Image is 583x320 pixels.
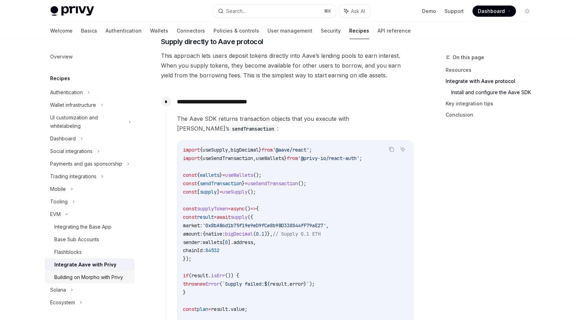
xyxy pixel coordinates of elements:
[55,273,123,281] div: Building on Morpho with Privy
[256,155,284,161] span: useWallets
[183,180,197,187] span: const
[183,214,197,220] span: const
[219,189,222,195] span: =
[183,281,197,287] span: throw
[351,8,365,15] span: Ask AI
[298,180,306,187] span: ();
[211,273,225,279] span: isErr
[222,281,264,287] span: `Supply failed:
[50,286,66,294] div: Solana
[183,155,200,161] span: import
[233,239,253,245] span: address
[50,74,70,83] h5: Recipes
[208,306,211,313] span: =
[177,114,413,133] span: The Aave SDK returns transaction objects that you execute with [PERSON_NAME]’s :
[350,22,370,39] a: Recipes
[183,172,197,178] span: const
[253,172,262,178] span: ();
[222,189,248,195] span: useSupply
[50,172,97,181] div: Trading integrations
[287,281,290,287] span: .
[205,231,225,237] span: native:
[231,147,259,153] span: bigDecimal
[203,222,326,229] span: '0x8bAB6d1b75f19e9eD9fCe8b9BD338844fF79aE27'
[264,281,270,287] span: ${
[225,239,228,245] span: 0
[242,180,245,187] span: }
[45,258,135,271] a: Integrate Aave with Privy
[197,214,214,220] span: result
[324,8,332,14] span: ⌘ K
[264,231,273,237] span: )},
[245,206,250,212] span: ()
[225,273,239,279] span: ()) {
[183,222,203,229] span: market:
[50,298,75,307] div: Ecosystem
[50,197,68,206] div: Tooling
[50,113,124,130] div: UI customization and whitelabeling
[50,134,76,143] div: Dashboard
[217,214,231,220] span: await
[200,155,203,161] span: {
[197,306,208,313] span: plan
[197,180,200,187] span: {
[200,172,219,178] span: wallets
[50,160,123,168] div: Payments and gas sponsorship
[231,206,245,212] span: async
[273,231,320,237] span: // Supply 0.1 ETH
[55,248,82,256] div: Flashblocks
[205,281,219,287] span: Error
[205,248,219,254] span: 84532
[217,189,219,195] span: ]
[478,8,505,15] span: Dashboard
[208,273,211,279] span: .
[273,147,309,153] span: '@aave/react'
[183,147,200,153] span: import
[321,22,341,39] a: Security
[268,22,313,39] a: User management
[214,22,259,39] a: Policies & controls
[445,8,464,15] a: Support
[50,6,94,16] img: light logo
[81,22,97,39] a: Basics
[228,239,233,245] span: ].
[253,239,256,245] span: ,
[45,233,135,246] a: Base Sub Accounts
[183,231,203,237] span: amount:
[189,273,191,279] span: (
[183,306,197,313] span: const
[50,185,66,193] div: Mobile
[473,6,516,17] a: Dashboard
[183,189,197,195] span: const
[290,281,304,287] span: error
[219,172,222,178] span: }
[222,172,225,178] span: =
[229,125,277,133] code: sendTransaction
[446,98,538,109] a: Key integration tips
[50,101,96,109] div: Wallet infrastructure
[422,8,436,15] a: Demo
[398,145,407,154] button: Ask AI
[183,206,197,212] span: const
[304,281,306,287] span: }
[150,22,169,39] a: Wallets
[197,281,205,287] span: new
[452,87,538,98] a: Install and configure the Aave SDK
[256,206,259,212] span: {
[248,180,298,187] span: useSendTransaction
[298,155,360,161] span: '@privy-io/react-auth'
[253,231,256,237] span: (
[50,147,93,155] div: Social integrations
[446,76,538,87] a: Integrate with Aave protocol
[339,5,370,18] button: Ask AI
[326,222,329,229] span: ,
[197,189,200,195] span: [
[183,239,203,245] span: sender:
[203,155,253,161] span: useSendTransaction
[45,271,135,284] a: Building on Morpho with Privy
[250,206,256,212] span: =>
[183,290,186,296] span: }
[228,206,231,212] span: =
[522,6,533,17] button: Toggle dark mode
[203,239,222,245] span: wallets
